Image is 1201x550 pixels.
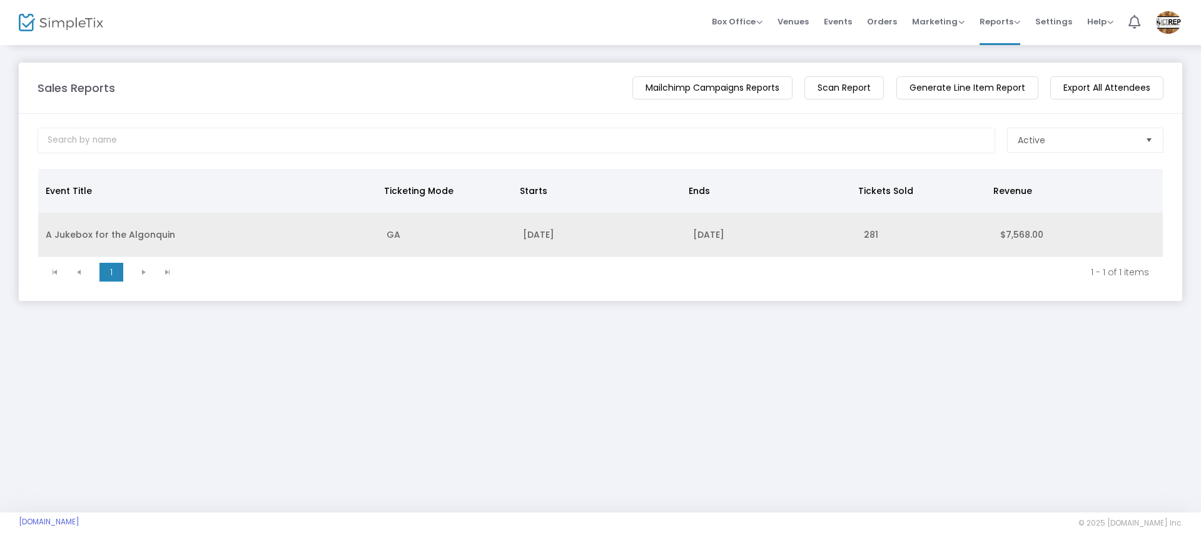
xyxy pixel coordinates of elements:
span: Settings [1035,6,1072,38]
td: GA [379,213,515,257]
input: Search by name [38,128,995,153]
span: © 2025 [DOMAIN_NAME] Inc. [1078,518,1182,528]
span: Box Office [712,16,763,28]
span: Venues [778,6,809,38]
m-button: Mailchimp Campaigns Reports [632,76,793,99]
m-button: Scan Report [804,76,884,99]
span: Events [824,6,852,38]
m-button: Export All Attendees [1050,76,1163,99]
span: Orders [867,6,897,38]
m-button: Generate Line Item Report [896,76,1038,99]
td: [DATE] [515,213,686,257]
span: Page 1 [99,263,123,282]
span: Reports [980,16,1020,28]
th: Tickets Sold [851,169,986,213]
m-panel-title: Sales Reports [38,79,115,96]
span: Active [1018,134,1045,146]
span: Marketing [912,16,965,28]
span: Help [1087,16,1113,28]
td: 281 [856,213,993,257]
button: Select [1140,128,1158,152]
td: A Jukebox for the Algonquin [38,213,379,257]
th: Ends [681,169,851,213]
a: [DOMAIN_NAME] [19,517,79,527]
td: [DATE] [686,213,856,257]
th: Ticketing Mode [377,169,512,213]
th: Starts [512,169,682,213]
div: Data table [38,169,1163,257]
kendo-pager-info: 1 - 1 of 1 items [188,266,1149,278]
span: Revenue [993,185,1032,197]
th: Event Title [38,169,377,213]
td: $7,568.00 [993,213,1163,257]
